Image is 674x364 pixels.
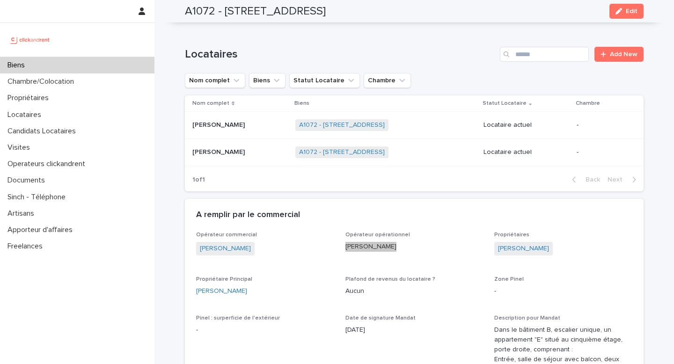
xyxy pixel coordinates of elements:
[345,286,484,296] p: Aucun
[580,176,600,183] span: Back
[576,98,600,109] p: Chambre
[345,325,484,335] p: [DATE]
[299,121,385,129] a: A1072 - [STREET_ADDRESS]
[196,315,280,321] span: Pinel : surperficie de l'extérieur
[345,242,396,252] a: [PERSON_NAME]
[289,73,360,88] button: Statut Locataire
[345,232,410,238] span: Opérateur opérationnel
[185,139,644,166] tr: [PERSON_NAME][PERSON_NAME] A1072 - [STREET_ADDRESS] Locataire actuel-
[4,77,81,86] p: Chambre/Colocation
[200,244,251,254] a: [PERSON_NAME]
[4,110,49,119] p: Locataires
[192,146,247,156] p: [PERSON_NAME]
[4,193,73,202] p: Sinch - Téléphone
[196,286,247,296] a: [PERSON_NAME]
[484,121,569,129] p: Locataire actuel
[594,47,644,62] a: Add New
[185,112,644,139] tr: [PERSON_NAME][PERSON_NAME] A1072 - [STREET_ADDRESS] Locataire actuel-
[4,209,42,218] p: Artisans
[577,121,629,129] p: -
[345,315,416,321] span: Date de signature Mandat
[192,119,247,129] p: [PERSON_NAME]
[609,4,644,19] button: Edit
[500,47,589,62] input: Search
[498,244,549,254] a: [PERSON_NAME]
[494,286,632,296] p: -
[604,175,644,184] button: Next
[4,94,56,102] p: Propriétaires
[294,98,309,109] p: Biens
[185,5,326,18] h2: A1072 - [STREET_ADDRESS]
[299,148,385,156] a: A1072 - [STREET_ADDRESS]
[577,148,629,156] p: -
[192,98,229,109] p: Nom complet
[484,148,569,156] p: Locataire actuel
[4,176,52,185] p: Documents
[4,160,93,168] p: Operateurs clickandrent
[608,176,628,183] span: Next
[494,232,529,238] span: Propriétaires
[185,168,212,191] p: 1 of 1
[4,127,83,136] p: Candidats Locataires
[610,51,637,58] span: Add New
[494,277,524,282] span: Zone Pinel
[196,277,252,282] span: Propriétaire Principal
[483,98,527,109] p: Statut Locataire
[345,277,435,282] span: Plafond de revenus du locataire ?
[494,315,560,321] span: Description pour Mandat
[196,232,257,238] span: Opérateur commercial
[4,143,37,152] p: Visites
[564,175,604,184] button: Back
[7,30,53,49] img: UCB0brd3T0yccxBKYDjQ
[4,61,32,70] p: Biens
[185,73,245,88] button: Nom complet
[185,48,496,61] h1: Locataires
[196,210,300,220] h2: A remplir par le commercial
[626,8,637,15] span: Edit
[4,226,80,234] p: Apporteur d'affaires
[249,73,286,88] button: Biens
[196,325,334,335] p: -
[4,242,50,251] p: Freelances
[364,73,411,88] button: Chambre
